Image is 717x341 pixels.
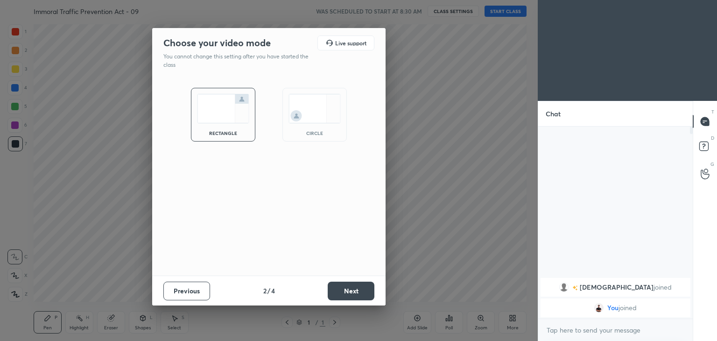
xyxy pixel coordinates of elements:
img: no-rating-badge.077c3623.svg [572,285,578,291]
h4: 2 [263,286,267,296]
button: Next [328,282,374,300]
h4: / [267,286,270,296]
h2: Choose your video mode [163,37,271,49]
img: circleScreenIcon.acc0effb.svg [288,94,341,123]
p: Chat [538,101,568,126]
p: T [711,108,714,115]
img: normalScreenIcon.ae25ed63.svg [197,94,249,123]
p: You cannot change this setting after you have started the class [163,52,315,69]
span: You [607,304,619,312]
img: b8c68f5dadb04182a5d8bc92d9521b7b.jpg [594,303,604,313]
p: G [710,161,714,168]
p: D [711,135,714,142]
span: joined [619,304,637,312]
span: [DEMOGRAPHIC_DATA] [580,284,654,291]
div: circle [296,131,333,135]
h4: 4 [271,286,275,296]
div: grid [538,276,693,319]
div: rectangle [204,131,242,135]
h5: Live support [335,40,366,46]
img: default.png [559,283,569,292]
span: joined [654,284,672,291]
button: Previous [163,282,210,300]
